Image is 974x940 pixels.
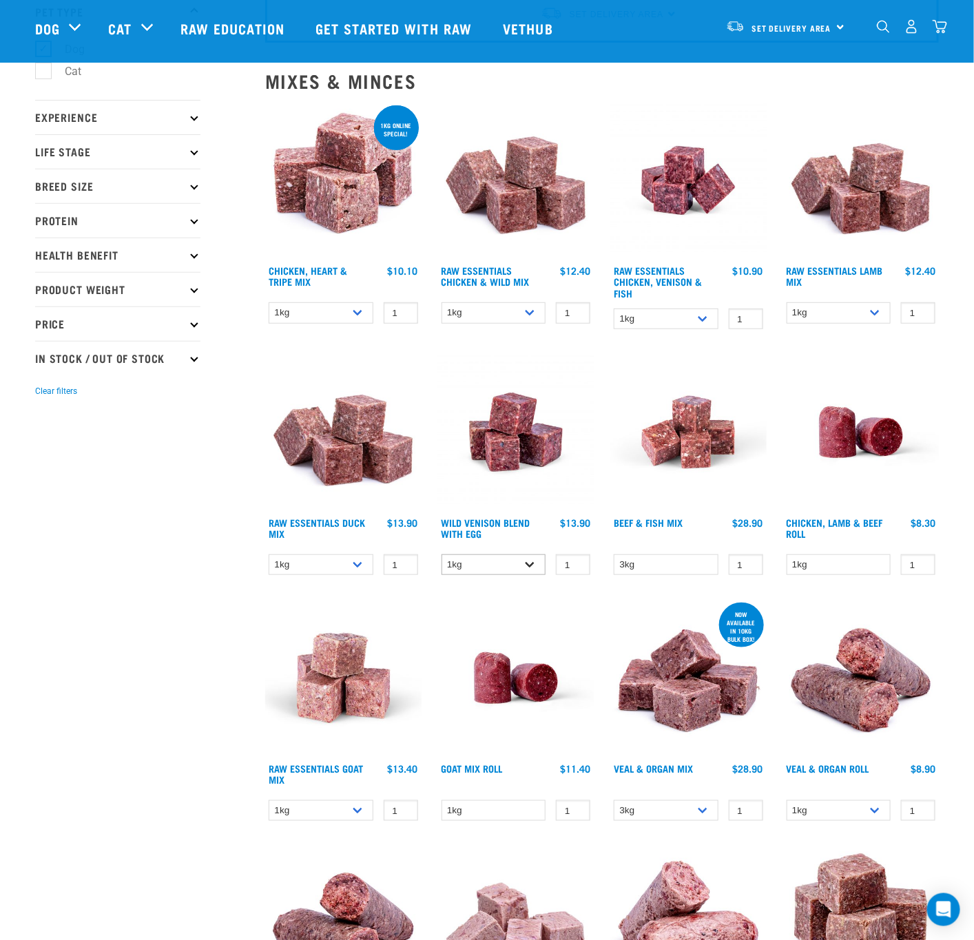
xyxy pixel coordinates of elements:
[35,169,200,203] p: Breed Size
[783,600,940,756] img: Veal Organ Mix Roll 01
[167,1,302,56] a: Raw Education
[610,354,767,510] img: Beef Mackerel 1
[442,520,530,536] a: Wild Venison Blend with Egg
[374,115,419,144] div: 1kg online special!
[733,763,763,774] div: $28.90
[35,385,77,397] button: Clear filters
[438,354,594,510] img: Venison Egg 1616
[269,268,347,284] a: Chicken, Heart & Tripe Mix
[787,520,883,536] a: Chicken, Lamb & Beef Roll
[733,517,763,528] div: $28.90
[719,604,764,649] div: now available in 10kg bulk box!
[783,103,940,259] img: ?1041 RE Lamb Mix 01
[905,265,935,276] div: $12.40
[911,763,935,774] div: $8.90
[901,800,935,822] input: 1
[442,766,503,771] a: Goat Mix Roll
[726,20,745,32] img: van-moving.png
[265,70,939,92] h2: Mixes & Minces
[438,103,594,259] img: Pile Of Cubed Chicken Wild Meat Mix
[388,517,418,528] div: $13.90
[384,302,418,324] input: 1
[901,302,935,324] input: 1
[733,265,763,276] div: $10.90
[927,893,960,926] div: Open Intercom Messenger
[35,238,200,272] p: Health Benefit
[384,800,418,822] input: 1
[265,354,422,510] img: ?1041 RE Lamb Mix 01
[35,18,60,39] a: Dog
[43,63,87,80] label: Cat
[556,554,590,576] input: 1
[787,268,883,284] a: Raw Essentials Lamb Mix
[560,763,590,774] div: $11.40
[614,520,683,525] a: Beef & Fish Mix
[35,134,200,169] p: Life Stage
[614,268,702,295] a: Raw Essentials Chicken, Venison & Fish
[560,517,590,528] div: $13.90
[384,554,418,576] input: 1
[783,354,940,510] img: Raw Essentials Chicken Lamb Beef Bulk Minced Raw Dog Food Roll Unwrapped
[904,19,919,34] img: user.png
[302,1,489,56] a: Get started with Raw
[489,1,570,56] a: Vethub
[265,600,422,756] img: Goat M Ix 38448
[729,800,763,822] input: 1
[35,306,200,341] p: Price
[556,302,590,324] input: 1
[610,103,767,259] img: Chicken Venison mix 1655
[787,766,869,771] a: Veal & Organ Roll
[388,763,418,774] div: $13.40
[108,18,132,39] a: Cat
[442,268,530,284] a: Raw Essentials Chicken & Wild Mix
[610,600,767,756] img: 1158 Veal Organ Mix 01
[729,554,763,576] input: 1
[901,554,935,576] input: 1
[269,766,363,782] a: Raw Essentials Goat Mix
[438,600,594,756] img: Raw Essentials Chicken Lamb Beef Bulk Minced Raw Dog Food Roll Unwrapped
[560,265,590,276] div: $12.40
[877,20,890,33] img: home-icon-1@2x.png
[614,766,693,771] a: Veal & Organ Mix
[35,100,200,134] p: Experience
[269,520,365,536] a: Raw Essentials Duck Mix
[752,25,831,30] span: Set Delivery Area
[35,341,200,375] p: In Stock / Out Of Stock
[556,800,590,822] input: 1
[265,103,422,259] img: 1062 Chicken Heart Tripe Mix 01
[729,309,763,330] input: 1
[911,517,935,528] div: $8.30
[388,265,418,276] div: $10.10
[35,203,200,238] p: Protein
[933,19,947,34] img: home-icon@2x.png
[35,272,200,306] p: Product Weight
